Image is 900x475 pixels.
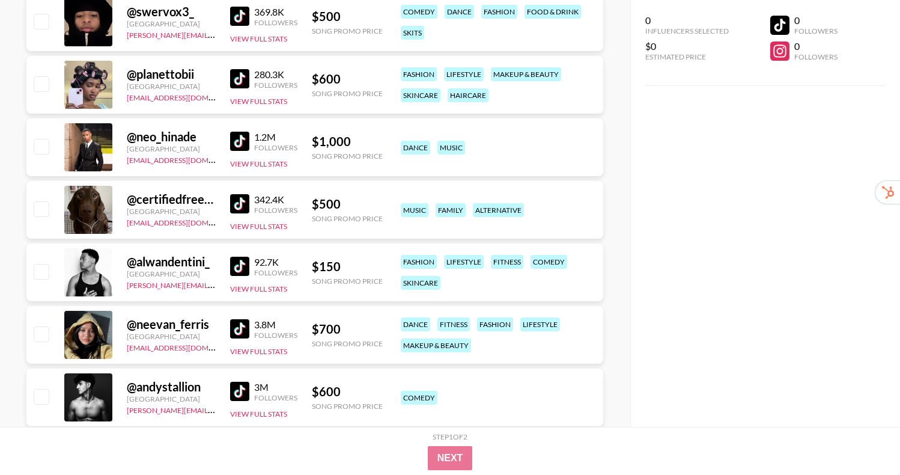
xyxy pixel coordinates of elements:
[230,319,249,339] img: TikTok
[312,197,383,212] div: $ 500
[645,52,729,61] div: Estimated Price
[127,394,216,403] div: [GEOGRAPHIC_DATA]
[401,276,440,290] div: skincare
[127,19,216,28] div: [GEOGRAPHIC_DATA]
[254,319,297,331] div: 3.8M
[312,384,383,399] div: $ 600
[254,143,297,152] div: Followers
[401,141,430,155] div: dance
[312,259,383,274] div: $ 150
[127,129,216,144] div: @ neo_hinade
[254,194,297,206] div: 342.4K
[401,5,437,19] div: comedy
[230,257,249,276] img: TikTok
[794,14,838,26] div: 0
[254,381,297,393] div: 3M
[230,222,287,231] button: View Full Stats
[524,5,581,19] div: food & drink
[401,88,440,102] div: skincare
[254,6,297,18] div: 369.8K
[794,26,838,35] div: Followers
[401,339,471,352] div: makeup & beauty
[127,4,216,19] div: @ swervox3_
[473,203,524,217] div: alternative
[254,206,297,215] div: Followers
[401,317,430,331] div: dance
[531,255,567,269] div: comedy
[127,403,305,415] a: [PERSON_NAME][EMAIL_ADDRESS][DOMAIN_NAME]
[645,26,729,35] div: Influencers Selected
[312,9,383,24] div: $ 500
[127,28,362,40] a: [PERSON_NAME][EMAIL_ADDRESS][PERSON_NAME][DOMAIN_NAME]
[230,69,249,88] img: TikTok
[254,81,297,90] div: Followers
[491,255,523,269] div: fitness
[127,379,216,394] div: @ andystallion
[254,331,297,340] div: Followers
[230,34,287,43] button: View Full Stats
[127,207,216,216] div: [GEOGRAPHIC_DATA]
[645,14,729,26] div: 0
[230,159,287,168] button: View Full Stats
[230,97,287,106] button: View Full Stats
[254,69,297,81] div: 280.3K
[127,91,248,102] a: [EMAIL_ADDRESS][DOMAIN_NAME]
[312,402,383,411] div: Song Promo Price
[254,393,297,402] div: Followers
[312,322,383,337] div: $ 700
[127,278,305,290] a: [PERSON_NAME][EMAIL_ADDRESS][DOMAIN_NAME]
[401,67,437,81] div: fashion
[127,216,248,227] a: [EMAIL_ADDRESS][DOMAIN_NAME]
[254,18,297,27] div: Followers
[794,40,838,52] div: 0
[127,67,216,82] div: @ planettobii
[477,317,513,331] div: fashion
[401,255,437,269] div: fashion
[127,192,216,207] div: @ certifiedfreedomlover
[481,5,517,19] div: fashion
[433,432,467,441] div: Step 1 of 2
[127,82,216,91] div: [GEOGRAPHIC_DATA]
[254,256,297,268] div: 92.7K
[127,144,216,153] div: [GEOGRAPHIC_DATA]
[254,131,297,143] div: 1.2M
[230,194,249,213] img: TikTok
[436,203,466,217] div: family
[312,152,383,161] div: Song Promo Price
[127,254,216,269] div: @ alwandentini_
[230,132,249,151] img: TikTok
[401,26,424,40] div: skits
[312,339,383,348] div: Song Promo Price
[444,67,484,81] div: lifestyle
[491,67,561,81] div: makeup & beauty
[448,88,488,102] div: haircare
[312,134,383,149] div: $ 1,000
[230,347,287,356] button: View Full Stats
[401,391,437,405] div: comedy
[230,382,249,401] img: TikTok
[127,153,248,165] a: [EMAIL_ADDRESS][DOMAIN_NAME]
[127,332,216,341] div: [GEOGRAPHIC_DATA]
[794,52,838,61] div: Followers
[645,40,729,52] div: $0
[230,7,249,26] img: TikTok
[445,5,474,19] div: dance
[127,317,216,332] div: @ neevan_ferris
[520,317,560,331] div: lifestyle
[401,203,428,217] div: music
[428,446,473,470] button: Next
[437,317,470,331] div: fitness
[840,415,886,461] iframe: Drift Widget Chat Controller
[254,268,297,277] div: Followers
[312,277,383,286] div: Song Promo Price
[312,26,383,35] div: Song Promo Price
[127,341,248,352] a: [EMAIL_ADDRESS][DOMAIN_NAME]
[312,214,383,223] div: Song Promo Price
[437,141,465,155] div: music
[444,255,484,269] div: lifestyle
[230,284,287,293] button: View Full Stats
[312,72,383,87] div: $ 600
[127,269,216,278] div: [GEOGRAPHIC_DATA]
[312,89,383,98] div: Song Promo Price
[230,409,287,418] button: View Full Stats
